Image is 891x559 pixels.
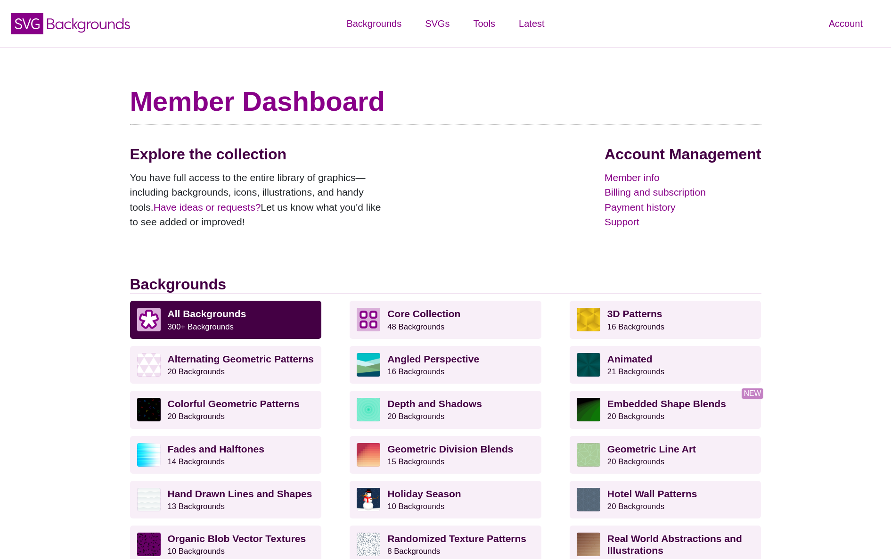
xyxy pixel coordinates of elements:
a: Account [817,9,875,38]
small: 20 Backgrounds [168,412,225,421]
strong: Hotel Wall Patterns [607,488,697,499]
small: 20 Backgrounds [607,502,664,511]
img: Purple vector splotches [137,533,161,556]
strong: Hand Drawn Lines and Shapes [168,488,312,499]
a: Depth and Shadows20 Backgrounds [350,391,541,428]
strong: Depth and Shadows [387,398,482,409]
a: Hand Drawn Lines and Shapes13 Backgrounds [130,481,322,518]
a: Member info [605,170,761,185]
img: geometric web of connecting lines [577,443,600,467]
p: You have full access to the entire library of graphics—including backgrounds, icons, illustration... [130,170,389,230]
strong: Alternating Geometric Patterns [168,353,314,364]
a: Support [605,214,761,230]
small: 14 Backgrounds [168,457,225,466]
small: 20 Backgrounds [607,412,664,421]
img: abstract landscape with sky mountains and water [357,353,380,377]
strong: Geometric Division Blends [387,444,513,454]
strong: Colorful Geometric Patterns [168,398,300,409]
strong: Animated [607,353,653,364]
small: 48 Backgrounds [387,322,444,331]
strong: All Backgrounds [168,308,246,319]
small: 20 Backgrounds [387,412,444,421]
small: 8 Backgrounds [387,547,440,556]
a: Colorful Geometric Patterns20 Backgrounds [130,391,322,428]
small: 20 Backgrounds [607,457,664,466]
strong: Embedded Shape Blends [607,398,726,409]
a: Payment history [605,200,761,215]
strong: Holiday Season [387,488,461,499]
img: vector art snowman with black hat, branch arms, and carrot nose [357,488,380,511]
a: Core Collection 48 Backgrounds [350,301,541,338]
img: red-to-yellow gradient large pixel grid [357,443,380,467]
a: All Backgrounds 300+ Backgrounds [130,301,322,338]
h2: Backgrounds [130,275,761,294]
img: blue lights stretching horizontally over white [137,443,161,467]
a: Have ideas or requests? [154,202,261,213]
a: Fades and Halftones14 Backgrounds [130,436,322,474]
a: SVGs [413,9,461,38]
h2: Explore the collection [130,145,389,163]
a: Angled Perspective16 Backgrounds [350,346,541,384]
a: Hotel Wall Patterns20 Backgrounds [570,481,761,518]
small: 20 Backgrounds [168,367,225,376]
img: white subtle wave background [137,488,161,511]
a: Latest [507,9,556,38]
img: a rainbow pattern of outlined geometric shapes [137,398,161,421]
small: 300+ Backgrounds [168,322,234,331]
img: green layered rings within rings [357,398,380,421]
h2: Account Management [605,145,761,163]
small: 13 Backgrounds [168,502,225,511]
img: light purple and white alternating triangle pattern [137,353,161,377]
small: 15 Backgrounds [387,457,444,466]
small: 10 Backgrounds [387,502,444,511]
h1: Member Dashboard [130,85,761,118]
small: 16 Backgrounds [387,367,444,376]
strong: Core Collection [387,308,460,319]
a: Alternating Geometric Patterns20 Backgrounds [130,346,322,384]
small: 10 Backgrounds [168,547,225,556]
img: intersecting outlined circles formation pattern [577,488,600,511]
a: Billing and subscription [605,185,761,200]
strong: Organic Blob Vector Textures [168,533,306,544]
strong: Randomized Texture Patterns [387,533,526,544]
img: wooden floor pattern [577,533,600,556]
a: Geometric Division Blends15 Backgrounds [350,436,541,474]
strong: Real World Abstractions and Illustrations [607,533,742,556]
a: Animated21 Backgrounds [570,346,761,384]
img: gray texture pattern on white [357,533,380,556]
a: Backgrounds [335,9,413,38]
small: 16 Backgrounds [607,322,664,331]
img: green to black rings rippling away from corner [577,398,600,421]
strong: Geometric Line Art [607,444,696,454]
a: 3D Patterns16 Backgrounds [570,301,761,338]
strong: 3D Patterns [607,308,662,319]
a: Holiday Season10 Backgrounds [350,481,541,518]
a: Embedded Shape Blends20 Backgrounds [570,391,761,428]
img: green rave light effect animated background [577,353,600,377]
img: fancy golden cube pattern [577,308,600,331]
strong: Angled Perspective [387,353,479,364]
small: 21 Backgrounds [607,367,664,376]
a: Geometric Line Art20 Backgrounds [570,436,761,474]
strong: Fades and Halftones [168,444,264,454]
a: Tools [461,9,507,38]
